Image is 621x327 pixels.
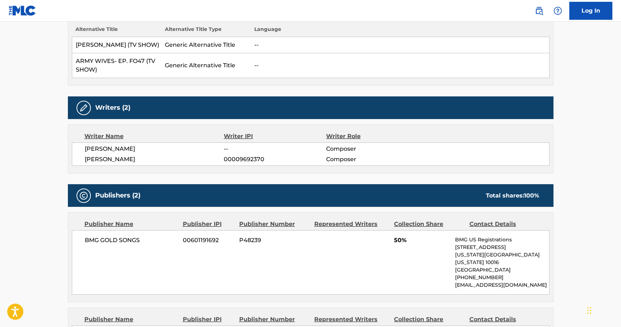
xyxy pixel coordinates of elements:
[183,220,234,228] div: Publisher IPI
[251,37,549,53] td: --
[314,220,389,228] div: Represented Writers
[394,220,464,228] div: Collection Share
[95,104,130,112] h5: Writers (2)
[224,132,326,141] div: Writer IPI
[183,236,234,245] span: 00601191692
[455,236,549,244] p: BMG US Registrations
[455,281,549,289] p: [EMAIL_ADDRESS][DOMAIN_NAME]
[394,236,450,245] span: 50%
[585,292,621,327] iframe: Chat Widget
[79,104,88,112] img: Writers
[455,251,549,266] p: [US_STATE][GEOGRAPHIC_DATA][US_STATE] 10016
[251,26,549,37] th: Language
[183,315,234,324] div: Publisher IPI
[95,191,140,200] h5: Publishers (2)
[84,132,224,141] div: Writer Name
[326,145,419,153] span: Composer
[84,315,177,324] div: Publisher Name
[326,155,419,164] span: Composer
[85,155,224,164] span: [PERSON_NAME]
[161,26,251,37] th: Alternative Title Type
[587,300,592,321] div: Drag
[524,192,539,199] span: 100 %
[85,236,178,245] span: BMG GOLD SONGS
[224,145,326,153] span: --
[224,155,326,164] span: 00009692370
[394,315,464,324] div: Collection Share
[239,315,309,324] div: Publisher Number
[455,244,549,251] p: [STREET_ADDRESS]
[553,6,562,15] img: help
[79,191,88,200] img: Publishers
[72,53,161,78] td: ARMY WIVES- EP. FO47 (TV SHOW)
[469,220,539,228] div: Contact Details
[251,53,549,78] td: --
[455,274,549,281] p: [PHONE_NUMBER]
[9,5,36,16] img: MLC Logo
[239,236,309,245] span: P48239
[532,4,546,18] a: Public Search
[326,132,419,141] div: Writer Role
[569,2,612,20] a: Log In
[72,37,161,53] td: [PERSON_NAME] (TV SHOW)
[84,220,177,228] div: Publisher Name
[161,53,251,78] td: Generic Alternative Title
[455,266,549,274] p: [GEOGRAPHIC_DATA]
[239,220,309,228] div: Publisher Number
[486,191,539,200] div: Total shares:
[72,26,161,37] th: Alternative Title
[551,4,565,18] div: Help
[469,315,539,324] div: Contact Details
[314,315,389,324] div: Represented Writers
[161,37,251,53] td: Generic Alternative Title
[85,145,224,153] span: [PERSON_NAME]
[535,6,543,15] img: search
